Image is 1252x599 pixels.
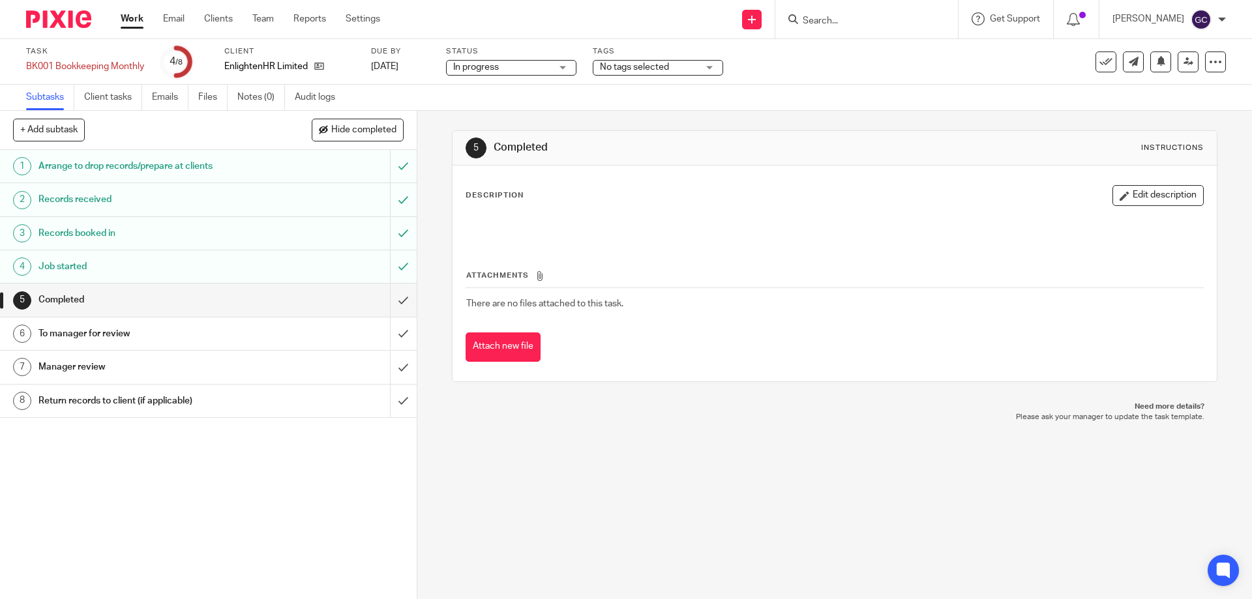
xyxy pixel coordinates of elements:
[312,119,404,141] button: Hide completed
[26,60,144,73] div: BK001 Bookkeeping Monthly
[170,54,183,69] div: 4
[13,257,31,276] div: 4
[466,299,623,308] span: There are no files attached to this task.
[38,224,264,243] h1: Records booked in
[224,60,308,73] p: EnlightenHR Limited
[331,125,396,136] span: Hide completed
[465,402,1204,412] p: Need more details?
[13,224,31,242] div: 3
[152,85,188,110] a: Emails
[13,392,31,410] div: 8
[38,257,264,276] h1: Job started
[990,14,1040,23] span: Get Support
[13,119,85,141] button: + Add subtask
[175,59,183,66] small: /8
[224,46,355,57] label: Client
[453,63,499,72] span: In progress
[446,46,576,57] label: Status
[38,156,264,176] h1: Arrange to drop records/prepare at clients
[1112,12,1184,25] p: [PERSON_NAME]
[38,391,264,411] h1: Return records to client (if applicable)
[38,357,264,377] h1: Manager review
[466,190,524,201] p: Description
[84,85,142,110] a: Client tasks
[1191,9,1212,30] img: svg%3E
[121,12,143,25] a: Work
[237,85,285,110] a: Notes (0)
[13,358,31,376] div: 7
[295,85,345,110] a: Audit logs
[346,12,380,25] a: Settings
[466,272,529,279] span: Attachments
[593,46,723,57] label: Tags
[38,324,264,343] h1: To manager for review
[466,138,486,158] div: 5
[801,16,919,27] input: Search
[465,412,1204,422] p: Please ask your manager to update the task template.
[13,325,31,343] div: 6
[293,12,326,25] a: Reports
[204,12,233,25] a: Clients
[26,85,74,110] a: Subtasks
[1112,185,1204,206] button: Edit description
[163,12,185,25] a: Email
[1141,143,1204,153] div: Instructions
[38,190,264,209] h1: Records received
[198,85,228,110] a: Files
[600,63,669,72] span: No tags selected
[371,62,398,71] span: [DATE]
[466,332,541,362] button: Attach new file
[26,46,144,57] label: Task
[371,46,430,57] label: Due by
[13,291,31,310] div: 5
[252,12,274,25] a: Team
[26,10,91,28] img: Pixie
[494,141,863,154] h1: Completed
[13,157,31,175] div: 1
[13,191,31,209] div: 2
[38,290,264,310] h1: Completed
